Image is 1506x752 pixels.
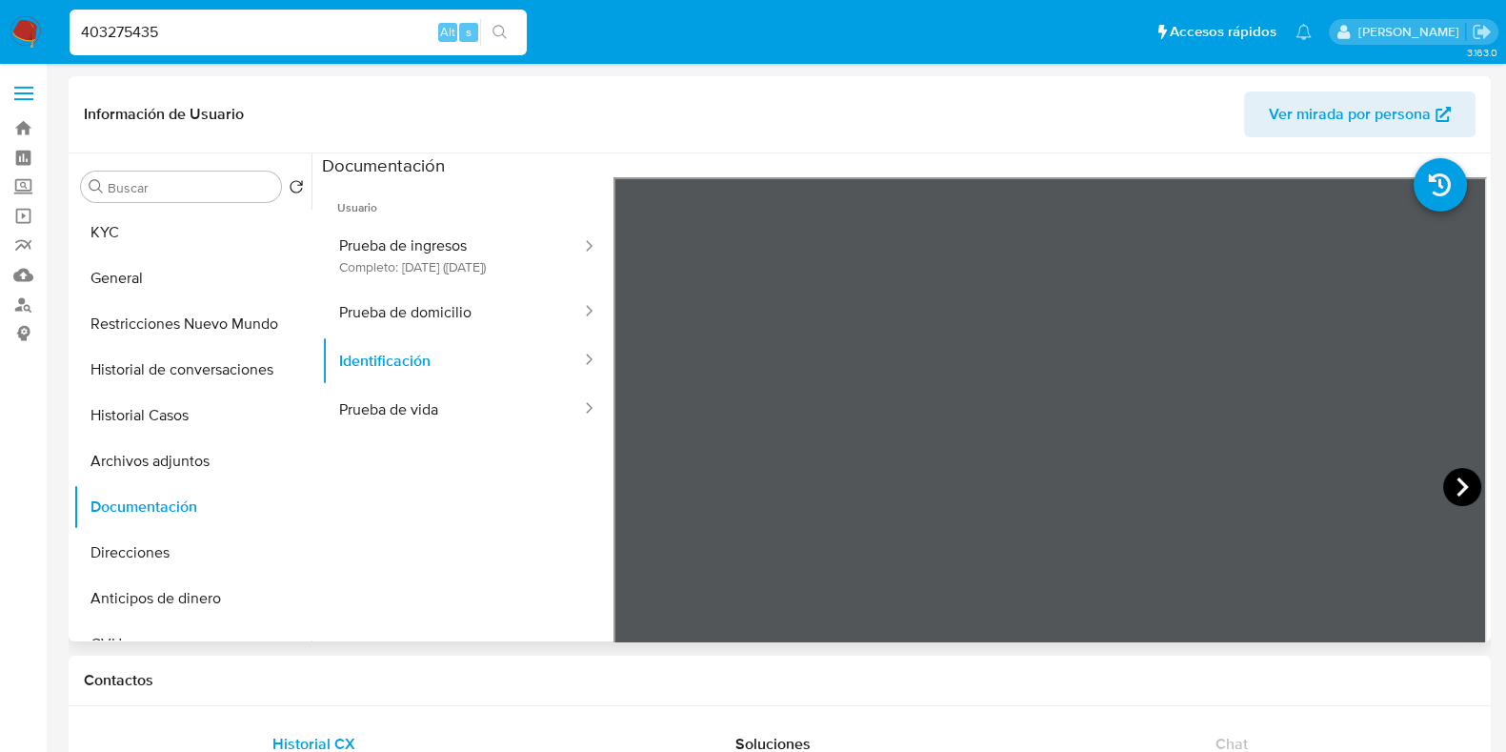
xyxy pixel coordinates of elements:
[289,179,304,200] button: Volver al orden por defecto
[1170,22,1276,42] span: Accesos rápidos
[440,23,455,41] span: Alt
[73,347,311,393] button: Historial de conversaciones
[73,621,311,667] button: CVU
[73,393,311,438] button: Historial Casos
[466,23,472,41] span: s
[1357,23,1465,41] p: noelia.huarte@mercadolibre.com
[73,530,311,576] button: Direcciones
[73,255,311,301] button: General
[73,301,311,347] button: Restricciones Nuevo Mundo
[73,210,311,255] button: KYC
[84,105,244,124] h1: Información de Usuario
[70,20,527,45] input: Buscar usuario o caso...
[1295,24,1312,40] a: Notificaciones
[84,671,1476,690] h1: Contactos
[1244,91,1476,137] button: Ver mirada por persona
[89,179,104,194] button: Buscar
[480,19,519,46] button: search-icon
[73,484,311,530] button: Documentación
[1472,22,1492,42] a: Salir
[73,438,311,484] button: Archivos adjuntos
[73,576,311,621] button: Anticipos de dinero
[1269,91,1431,137] span: Ver mirada por persona
[108,179,273,196] input: Buscar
